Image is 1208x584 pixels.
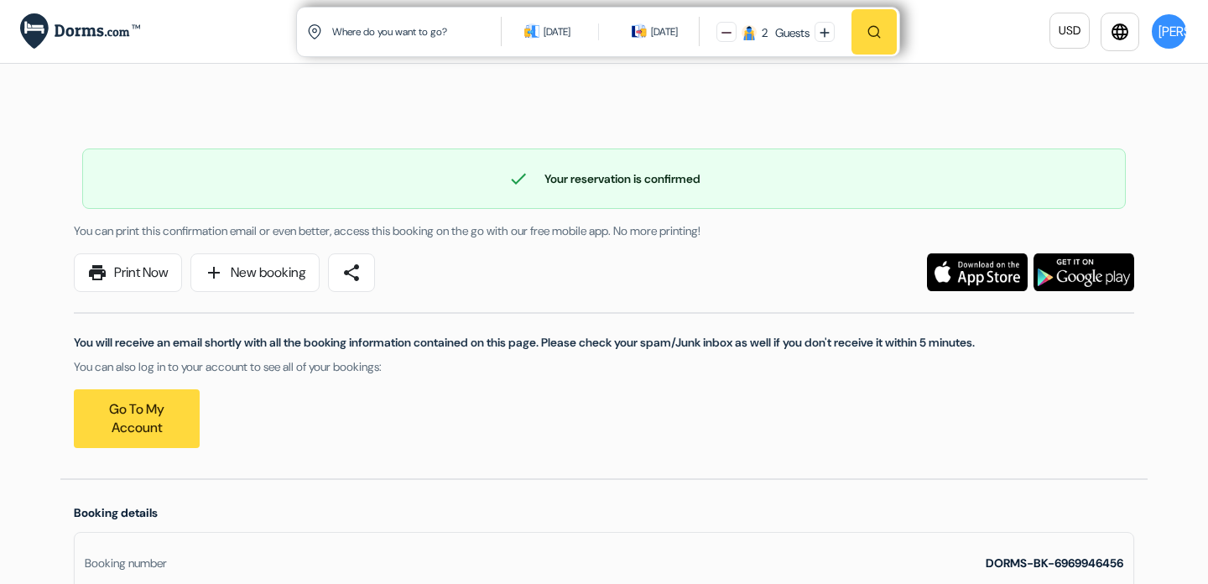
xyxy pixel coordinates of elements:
[927,253,1028,291] img: Download the free application
[85,555,167,572] div: Booking number
[762,24,768,42] div: 2
[770,24,810,42] div: Guests
[742,25,757,40] img: guest icon
[328,253,375,292] a: share
[1049,13,1090,49] a: USD
[74,358,1134,376] p: You can also log in to your account to see all of your bookings:
[74,505,158,520] span: Booking details
[1110,22,1130,42] i: language
[721,28,732,38] img: minus
[986,555,1123,571] strong: DORMS-BK-6969946456
[820,28,830,38] img: plus
[204,263,224,283] span: add
[331,11,504,52] input: City, University Or Property
[544,23,570,40] div: [DATE]
[524,23,539,39] img: calendarIcon icon
[1101,13,1139,51] a: language
[651,23,678,40] div: [DATE]
[1034,253,1134,291] img: Download the free application
[632,23,647,39] img: calendarIcon icon
[341,263,362,283] span: share
[83,169,1125,189] div: Your reservation is confirmed
[87,263,107,283] span: print
[190,253,320,292] a: addNew booking
[74,253,182,292] a: printPrint Now
[1150,13,1188,50] button: [PERSON_NAME]
[20,13,140,50] img: Dorms.com
[74,389,200,448] a: Go to my account
[307,24,322,39] img: location icon
[508,169,528,189] span: check
[74,223,700,238] span: You can print this confirmation email or even better, access this booking on the go with our free...
[74,334,1134,352] p: You will receive an email shortly with all the booking information contained on this page. Please...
